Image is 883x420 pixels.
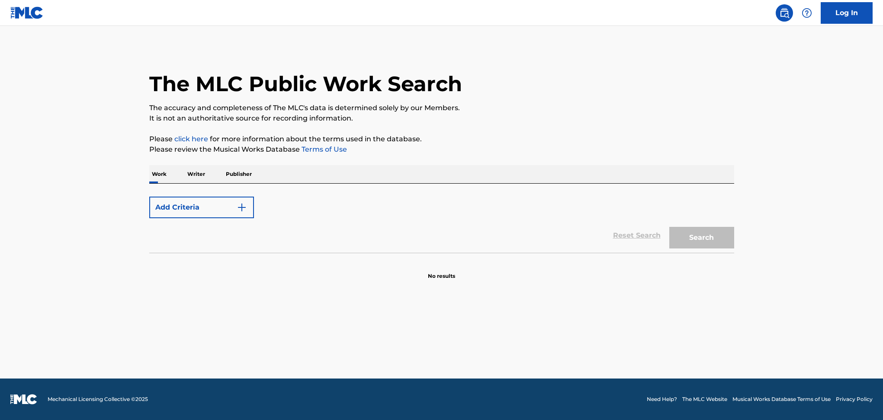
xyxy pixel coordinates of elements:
p: Work [149,165,169,183]
img: MLC Logo [10,6,44,19]
button: Add Criteria [149,197,254,218]
a: Log In [821,2,873,24]
span: Mechanical Licensing Collective © 2025 [48,395,148,403]
a: The MLC Website [682,395,727,403]
a: Musical Works Database Terms of Use [732,395,831,403]
p: It is not an authoritative source for recording information. [149,113,734,124]
img: search [779,8,790,18]
form: Search Form [149,192,734,253]
h1: The MLC Public Work Search [149,71,462,97]
a: Need Help? [647,395,677,403]
p: Please review the Musical Works Database [149,144,734,155]
a: Public Search [776,4,793,22]
a: Privacy Policy [836,395,873,403]
img: logo [10,394,37,404]
p: Please for more information about the terms used in the database. [149,134,734,144]
p: No results [428,262,455,280]
p: The accuracy and completeness of The MLC's data is determined solely by our Members. [149,103,734,113]
img: 9d2ae6d4665cec9f34b9.svg [237,202,247,213]
p: Writer [185,165,208,183]
a: Terms of Use [300,145,347,153]
div: Help [798,4,816,22]
p: Publisher [223,165,254,183]
img: help [802,8,812,18]
a: click here [174,135,208,143]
